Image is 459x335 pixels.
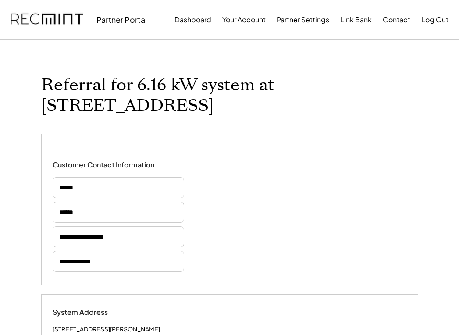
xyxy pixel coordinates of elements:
[340,11,372,29] button: Link Bank
[53,160,154,170] div: Customer Contact Information
[41,75,418,116] h1: Referral for 6.16 kW system at [STREET_ADDRESS]
[11,5,83,35] img: recmint-logotype%403x.png
[277,11,329,29] button: Partner Settings
[222,11,266,29] button: Your Account
[96,14,147,25] div: Partner Portal
[174,11,211,29] button: Dashboard
[53,308,140,317] div: System Address
[53,324,160,335] div: [STREET_ADDRESS][PERSON_NAME]
[421,11,448,29] button: Log Out
[383,11,410,29] button: Contact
